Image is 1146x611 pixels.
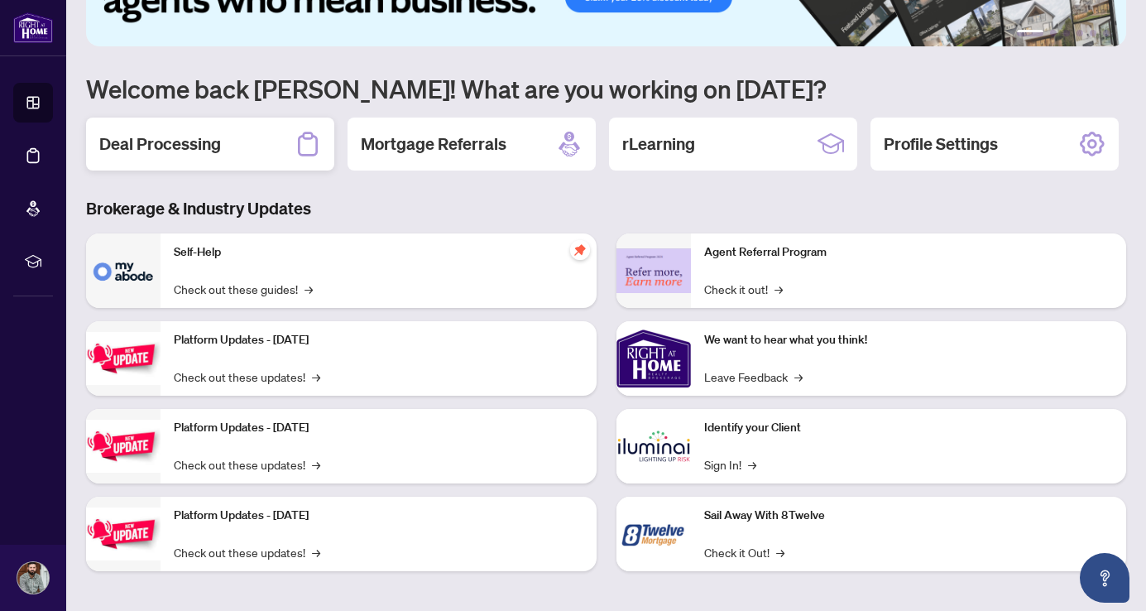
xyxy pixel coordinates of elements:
[312,368,320,386] span: →
[361,132,506,156] h2: Mortgage Referrals
[616,321,691,396] img: We want to hear what you think!
[884,132,998,156] h2: Profile Settings
[704,368,803,386] a: Leave Feedback→
[1063,30,1070,36] button: 3
[1050,30,1057,36] button: 2
[704,331,1114,349] p: We want to hear what you think!
[13,12,53,43] img: logo
[312,543,320,561] span: →
[748,455,756,474] span: →
[174,280,313,298] a: Check out these guides!→
[616,409,691,484] img: Identify your Client
[174,507,583,525] p: Platform Updates - [DATE]
[1076,30,1083,36] button: 4
[704,419,1114,437] p: Identify your Client
[704,280,783,298] a: Check it out!→
[174,455,320,474] a: Check out these updates!→
[1080,553,1129,603] button: Open asap
[616,497,691,571] img: Sail Away With 8Twelve
[616,248,691,294] img: Agent Referral Program
[776,543,784,561] span: →
[174,331,583,349] p: Platform Updates - [DATE]
[17,562,49,594] img: Profile Icon
[304,280,313,298] span: →
[794,368,803,386] span: →
[174,419,583,437] p: Platform Updates - [DATE]
[312,455,320,474] span: →
[86,197,1126,220] h3: Brokerage & Industry Updates
[704,243,1114,262] p: Agent Referral Program
[622,132,695,156] h2: rLearning
[174,543,320,561] a: Check out these updates!→
[86,233,161,308] img: Self-Help
[704,507,1114,525] p: Sail Away With 8Twelve
[86,420,161,472] img: Platform Updates - July 8, 2025
[174,243,583,262] p: Self-Help
[1090,30,1096,36] button: 5
[86,332,161,384] img: Platform Updates - July 21, 2025
[174,368,320,386] a: Check out these updates!→
[570,240,590,260] span: pushpin
[774,280,783,298] span: →
[1103,30,1110,36] button: 6
[704,455,756,474] a: Sign In!→
[86,508,161,560] img: Platform Updates - June 23, 2025
[704,543,784,561] a: Check it Out!→
[1017,30,1043,36] button: 1
[99,132,221,156] h2: Deal Processing
[86,73,1126,104] h1: Welcome back [PERSON_NAME]! What are you working on [DATE]?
